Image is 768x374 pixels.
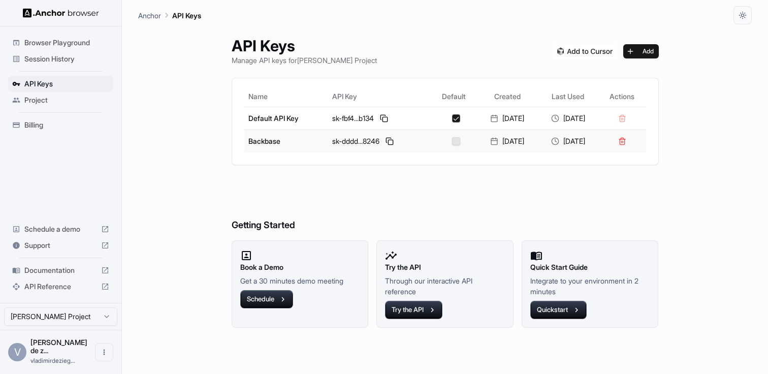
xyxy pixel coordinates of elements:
[8,76,113,92] div: API Keys
[8,237,113,254] div: Support
[24,95,109,105] span: Project
[24,224,97,234] span: Schedule a demo
[240,290,293,308] button: Schedule
[30,338,87,355] span: Vladimir de ziegler
[8,117,113,133] div: Billing
[24,38,109,48] span: Browser Playground
[542,136,594,146] div: [DATE]
[378,112,390,124] button: Copy API key
[138,10,161,21] p: Anchor
[23,8,99,18] img: Anchor Logo
[244,130,328,152] td: Backbase
[24,265,97,275] span: Documentation
[24,240,97,251] span: Support
[332,135,427,147] div: sk-dddd...8246
[95,343,113,361] button: Open menu
[232,177,659,233] h6: Getting Started
[8,343,26,361] div: V
[24,120,109,130] span: Billing
[385,275,505,297] p: Through our interactive API reference
[240,262,360,273] h2: Book a Demo
[24,282,97,292] span: API Reference
[8,51,113,67] div: Session History
[385,262,505,273] h2: Try the API
[240,275,360,286] p: Get a 30 minutes demo meeting
[244,107,328,130] td: Default API Key
[385,301,442,319] button: Try the API
[8,35,113,51] div: Browser Playground
[24,54,109,64] span: Session History
[8,92,113,108] div: Project
[481,113,533,123] div: [DATE]
[30,357,75,364] span: vladimirdeziegler@gmail.com
[553,44,617,58] img: Add anchorbrowser MCP server to Cursor
[8,278,113,295] div: API Reference
[24,79,109,89] span: API Keys
[8,262,113,278] div: Documentation
[328,86,431,107] th: API Key
[530,275,650,297] p: Integrate to your environment in 2 minutes
[244,86,328,107] th: Name
[542,113,594,123] div: [DATE]
[8,221,113,237] div: Schedule a demo
[481,136,533,146] div: [DATE]
[172,10,201,21] p: API Keys
[232,55,377,66] p: Manage API keys for [PERSON_NAME] Project
[232,37,377,55] h1: API Keys
[623,44,659,58] button: Add
[530,301,587,319] button: Quickstart
[477,86,537,107] th: Created
[138,10,201,21] nav: breadcrumb
[431,86,477,107] th: Default
[598,86,646,107] th: Actions
[538,86,598,107] th: Last Used
[530,262,650,273] h2: Quick Start Guide
[383,135,396,147] button: Copy API key
[332,112,427,124] div: sk-fbf4...b134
